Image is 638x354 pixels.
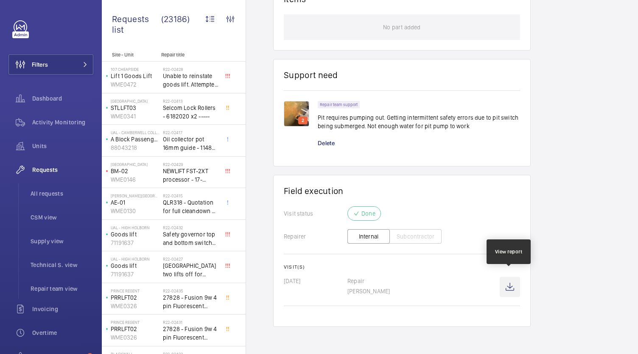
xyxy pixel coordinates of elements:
p: PRRLFT02 [111,293,159,302]
p: Prince Regent [111,320,159,325]
p: No part added [383,14,420,40]
p: [DATE] [284,277,347,285]
p: Repair title [161,52,217,58]
p: 2 [300,117,306,124]
p: UAL - High Holborn [111,256,159,261]
h2: R22-02429 [163,162,219,167]
p: WME0472 [111,80,159,89]
span: 27828 - Fusion 9w 4 pin Fluorescent Lamp / Bulb - Used on Prince regent lift No2 car top test con... [163,293,219,310]
p: Repair team support [320,103,358,106]
p: [PERSON_NAME] [347,287,500,295]
span: CSM view [31,213,93,222]
span: Dashboard [32,94,93,103]
p: UAL - Camberwell College of Arts [111,130,159,135]
h2: R22-02431 [163,320,219,325]
p: Lift 1 Goods Lift [111,72,159,80]
p: 107 Cheapside [111,67,159,72]
h2: R22-02413 [163,98,219,104]
p: A Block Passenger Lift 2 (B) L/H [111,135,159,143]
p: [PERSON_NAME][GEOGRAPHIC_DATA] [111,193,159,198]
div: View report [495,248,523,256]
p: [GEOGRAPHIC_DATA] [111,162,159,167]
h2: R22-02415 [163,193,219,198]
p: 88043218 [111,143,159,152]
h2: R22-02432 [163,225,219,230]
span: QLR318 - Quotation for full cleandown of lift and motor room at, Workspace, [PERSON_NAME][GEOGRAP... [163,198,219,215]
span: Activity Monitoring [32,118,93,126]
span: Units [32,142,93,150]
span: Technical S. view [31,261,93,269]
span: Repair team view [31,284,93,293]
span: Unable to reinstate goods lift. Attempted to swap control boards with PL2, no difference. Technic... [163,72,219,89]
div: Delete [318,139,343,147]
h2: R22-02435 [163,288,219,293]
p: PRRLFT02 [111,325,159,333]
span: Overtime [32,329,93,337]
p: Repair [347,277,500,285]
p: UAL - High Holborn [111,225,159,230]
h1: Field execution [284,185,520,196]
p: WME0146 [111,175,159,184]
p: WME0130 [111,207,159,215]
p: Done [361,209,375,218]
span: Oil collector pot 16mm guide - 11482 x2 [163,135,219,152]
h2: Visit(s) [284,264,520,270]
span: 27828 - Fusion 9w 4 pin Fluorescent Lamp / Bulb - Used on Prince regent lift No2 car top test con... [163,325,219,342]
span: [GEOGRAPHIC_DATA] two lifts off for safety governor rope switches at top and bottom. Immediate de... [163,261,219,278]
button: Internal [347,229,390,244]
span: Invoicing [32,305,93,313]
h2: R22-02428 [163,67,219,72]
p: Goods lift [111,261,159,270]
p: [GEOGRAPHIC_DATA] [111,98,159,104]
p: Pit requires pumping out. Getting intermittent safety errors due to pit switch being submerged. N... [318,113,520,130]
span: Filters [32,60,48,69]
p: WME0341 [111,112,159,121]
p: 71191637 [111,270,159,278]
h2: R22-02417 [163,130,219,135]
p: WME0326 [111,333,159,342]
h2: R22-02427 [163,256,219,261]
span: Safety governor top and bottom switches not working from an immediate defect. Lift passenger lift... [163,230,219,247]
p: Goods lift [111,230,159,239]
button: Filters [8,54,93,75]
p: BM-02 [111,167,159,175]
span: Requests list [112,14,161,35]
h1: Support need [284,70,338,80]
img: 1727789216273-caa82396-3d6d-4b95-9b4c-9eaa54534c0e [284,101,309,126]
span: Selcom Lock Rollers - 6182020 x2 ----- [163,104,219,121]
p: Prince Regent [111,288,159,293]
span: Requests [32,166,93,174]
p: 71191637 [111,239,159,247]
span: NEWLIFT FST-2XT processor - 17-02000003 1021,00 euros x1 [163,167,219,184]
p: Site - Unit [102,52,158,58]
button: Subcontractor [389,229,442,244]
span: All requests [31,189,93,198]
p: STLLFT03 [111,104,159,112]
p: WME0326 [111,302,159,310]
span: Supply view [31,237,93,245]
p: AE-01 [111,198,159,207]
